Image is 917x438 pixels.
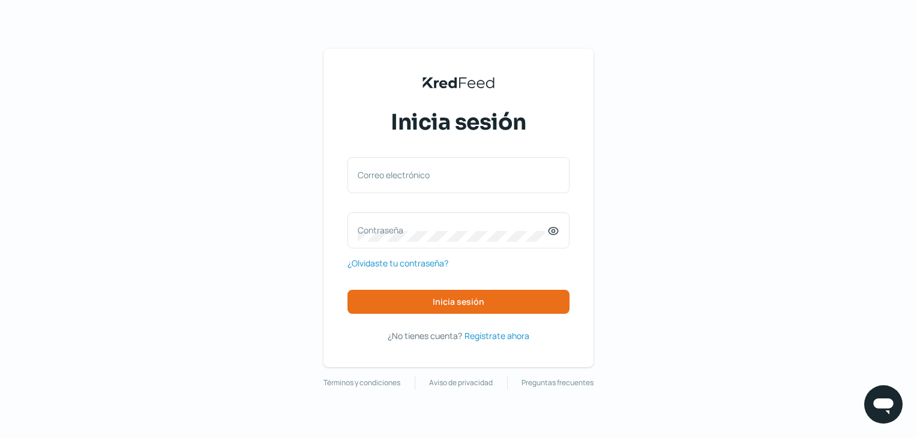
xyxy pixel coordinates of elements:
[388,330,462,341] span: ¿No tienes cuenta?
[522,376,594,389] a: Preguntas frecuentes
[433,298,484,306] span: Inicia sesión
[358,169,547,181] label: Correo electrónico
[429,376,493,389] a: Aviso de privacidad
[871,392,895,416] img: chatIcon
[347,290,570,314] button: Inicia sesión
[323,376,400,389] a: Términos y condiciones
[391,107,526,137] span: Inicia sesión
[465,328,529,343] a: Regístrate ahora
[358,224,547,236] label: Contraseña
[347,256,448,271] a: ¿Olvidaste tu contraseña?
